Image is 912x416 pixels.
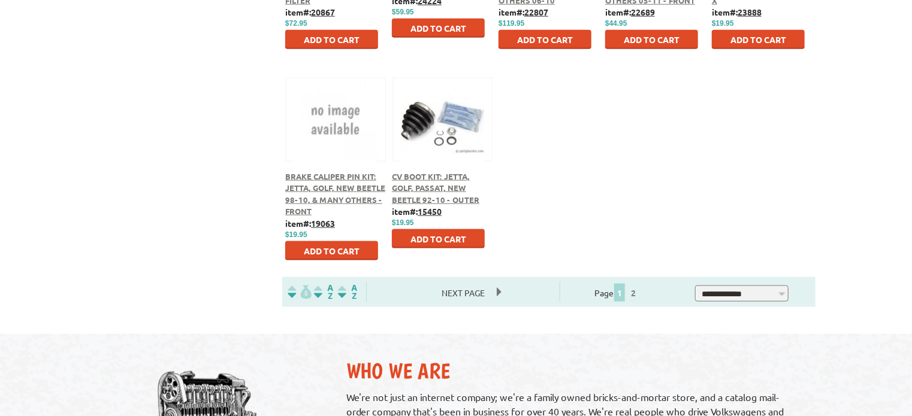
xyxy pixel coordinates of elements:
u: 19063 [311,218,335,229]
img: filterpricelow.svg [288,285,312,299]
u: 22689 [631,7,655,17]
button: Add to Cart [285,241,378,260]
b: item#: [285,7,335,17]
span: $44.95 [605,19,627,28]
span: Add to Cart [517,34,573,45]
a: Brake Caliper Pin Kit: Jetta, Golf, New Beetle 98-10, & Many Others - Front [285,171,385,217]
span: $19.95 [392,218,414,227]
button: Add to Cart [392,229,485,248]
span: Next Page [430,284,497,302]
span: Add to Cart [304,34,360,45]
b: item#: [499,7,548,17]
b: item#: [392,206,442,217]
u: 22807 [524,7,548,17]
span: $19.95 [712,19,734,28]
u: 15450 [418,206,442,217]
span: $72.95 [285,19,307,28]
button: Add to Cart [285,30,378,49]
a: Next Page [430,287,497,298]
span: $59.95 [392,8,414,16]
a: CV Boot Kit: Jetta, Golf, Passat, New Beetle 92-10 - Outer [392,171,479,205]
b: item#: [712,7,762,17]
a: 2 [628,287,639,298]
div: Page [560,282,674,302]
span: $119.95 [499,19,524,28]
span: Add to Cart [304,245,360,256]
img: Sort by Headline [312,285,336,299]
span: Add to Cart [410,233,466,244]
span: Add to Cart [730,34,786,45]
button: Add to Cart [712,30,805,49]
span: Add to Cart [410,23,466,34]
button: Add to Cart [499,30,591,49]
img: Sort by Sales Rank [336,285,360,299]
button: Add to Cart [392,19,485,38]
h2: Who We Are [346,358,804,384]
span: 1 [614,284,625,302]
u: 20867 [311,7,335,17]
span: $19.95 [285,230,307,239]
button: Add to Cart [605,30,698,49]
u: 23888 [738,7,762,17]
b: item#: [605,7,655,17]
b: item#: [285,218,335,229]
span: Add to Cart [624,34,680,45]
